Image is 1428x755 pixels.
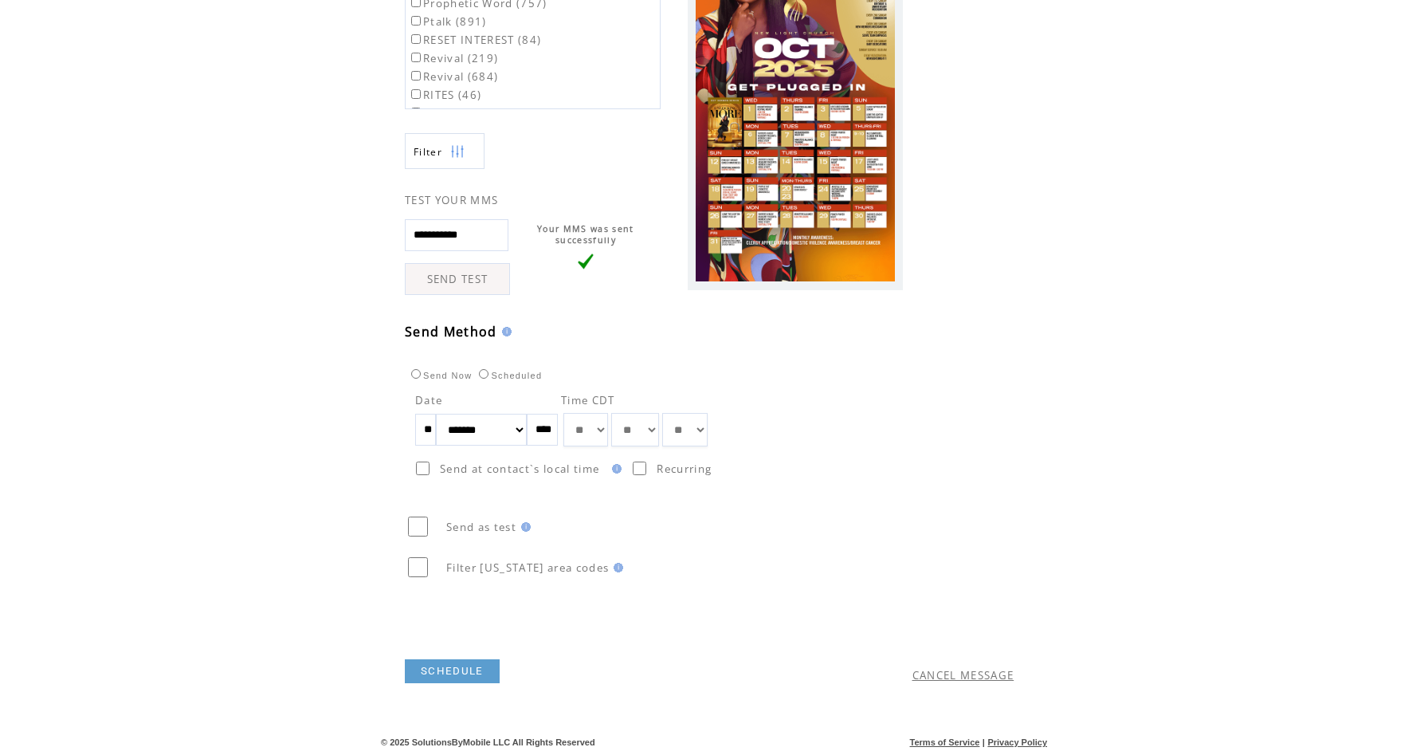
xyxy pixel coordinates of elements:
span: Send as test [446,520,516,534]
a: SCHEDULE [405,659,500,683]
span: Send at contact`s local time [440,462,599,476]
span: | [983,737,985,747]
a: CANCEL MESSAGE [912,668,1014,682]
a: Terms of Service [910,737,980,747]
span: © 2025 SolutionsByMobile LLC All Rights Reserved [381,737,595,747]
a: SEND TEST [405,263,510,295]
label: Ptalk (891) [408,14,487,29]
input: ROPE (24) [411,108,421,117]
img: help.gif [609,563,623,572]
span: Your MMS was sent successfully [537,223,634,246]
label: RITES (46) [408,88,481,102]
input: Scheduled [479,369,488,379]
span: TEST YOUR MMS [405,193,498,207]
input: Ptalk (891) [411,16,421,26]
label: Revival (219) [408,51,498,65]
label: Revival (684) [408,69,498,84]
span: Show filters [414,145,442,159]
input: Revival (219) [411,53,421,62]
span: Recurring [657,462,712,476]
span: Send Method [405,323,497,340]
img: filters.png [450,134,465,170]
a: Filter [405,133,484,169]
img: vLarge.png [578,254,594,269]
img: help.gif [497,327,512,336]
span: Date [415,393,442,407]
input: Revival (684) [411,71,421,81]
label: Scheduled [475,371,542,380]
span: Time CDT [561,393,615,407]
input: RITES (46) [411,89,421,99]
img: help.gif [516,522,531,532]
img: help.gif [607,464,622,474]
span: Filter [US_STATE] area codes [446,560,609,575]
input: Send Now [411,369,421,379]
a: Privacy Policy [987,737,1047,747]
label: ROPE (24) [408,106,481,120]
label: Send Now [407,371,472,380]
input: RESET INTEREST (84) [411,34,421,44]
label: RESET INTEREST (84) [408,33,541,47]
